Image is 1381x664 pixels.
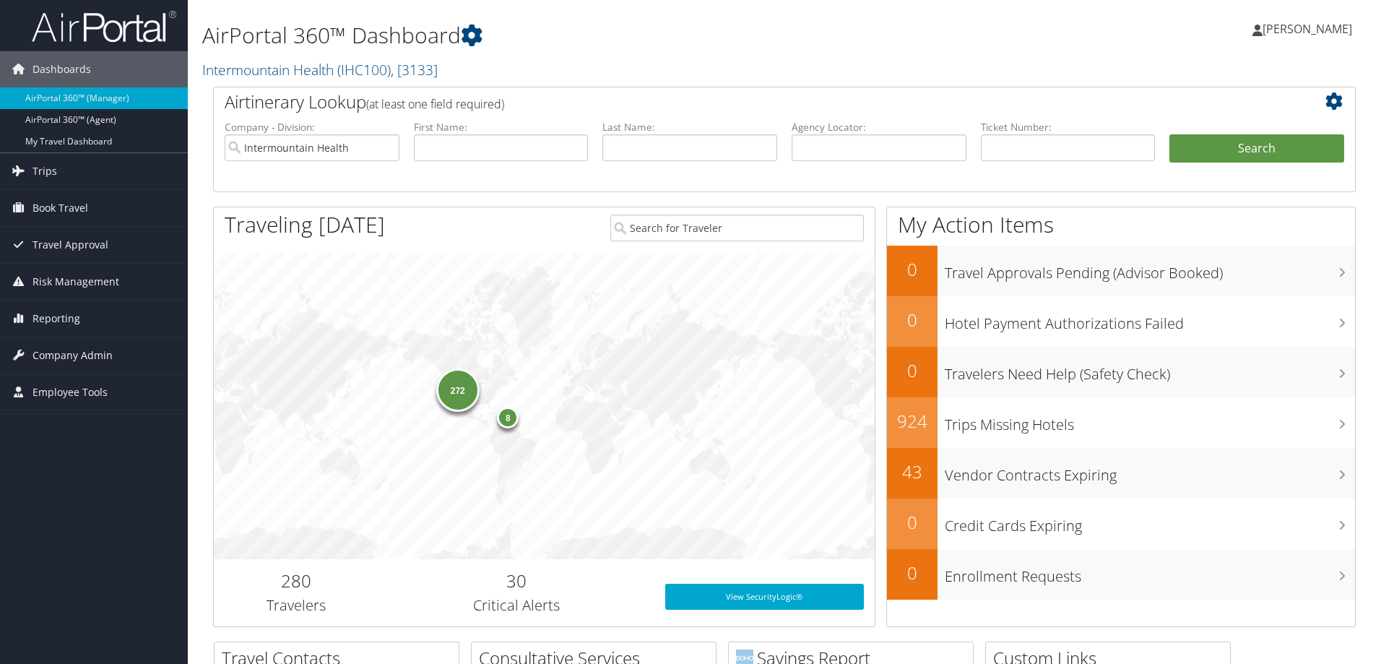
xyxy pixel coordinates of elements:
[33,264,119,300] span: Risk Management
[225,90,1249,114] h2: Airtinerary Lookup
[225,120,399,134] label: Company - Division:
[887,347,1355,397] a: 0Travelers Need Help (Safety Check)
[792,120,966,134] label: Agency Locator:
[1252,7,1367,51] a: [PERSON_NAME]
[610,215,864,241] input: Search for Traveler
[981,120,1156,134] label: Ticket Number:
[33,51,91,87] span: Dashboards
[887,561,938,585] h2: 0
[602,120,777,134] label: Last Name:
[225,210,385,240] h1: Traveling [DATE]
[945,256,1355,283] h3: Travel Approvals Pending (Advisor Booked)
[887,448,1355,499] a: 43Vendor Contracts Expiring
[498,407,519,428] div: 8
[32,9,176,43] img: airportal-logo.png
[665,584,864,610] a: View SecurityLogic®
[887,549,1355,600] a: 0Enrollment Requests
[33,337,113,374] span: Company Admin
[887,210,1355,240] h1: My Action Items
[887,358,938,383] h2: 0
[414,120,589,134] label: First Name:
[887,499,1355,549] a: 0Credit Cards Expiring
[887,510,938,535] h2: 0
[945,306,1355,334] h3: Hotel Payment Authorizations Failed
[202,60,438,79] a: Intermountain Health
[366,96,504,112] span: (at least one field required)
[887,257,938,282] h2: 0
[337,60,391,79] span: ( IHC100 )
[1263,21,1352,37] span: [PERSON_NAME]
[945,357,1355,384] h3: Travelers Need Help (Safety Check)
[202,20,979,51] h1: AirPortal 360™ Dashboard
[33,153,57,189] span: Trips
[436,368,480,412] div: 272
[945,509,1355,536] h3: Credit Cards Expiring
[391,60,438,79] span: , [ 3133 ]
[33,190,88,226] span: Book Travel
[225,595,368,616] h3: Travelers
[887,460,938,484] h2: 43
[945,458,1355,486] h3: Vendor Contracts Expiring
[33,301,80,337] span: Reporting
[887,397,1355,448] a: 924Trips Missing Hotels
[33,227,108,263] span: Travel Approval
[390,569,644,593] h2: 30
[945,559,1355,587] h3: Enrollment Requests
[1169,134,1344,163] button: Search
[887,308,938,332] h2: 0
[887,409,938,434] h2: 924
[390,595,644,616] h3: Critical Alerts
[887,296,1355,347] a: 0Hotel Payment Authorizations Failed
[33,374,108,410] span: Employee Tools
[225,569,368,593] h2: 280
[887,246,1355,296] a: 0Travel Approvals Pending (Advisor Booked)
[945,408,1355,435] h3: Trips Missing Hotels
